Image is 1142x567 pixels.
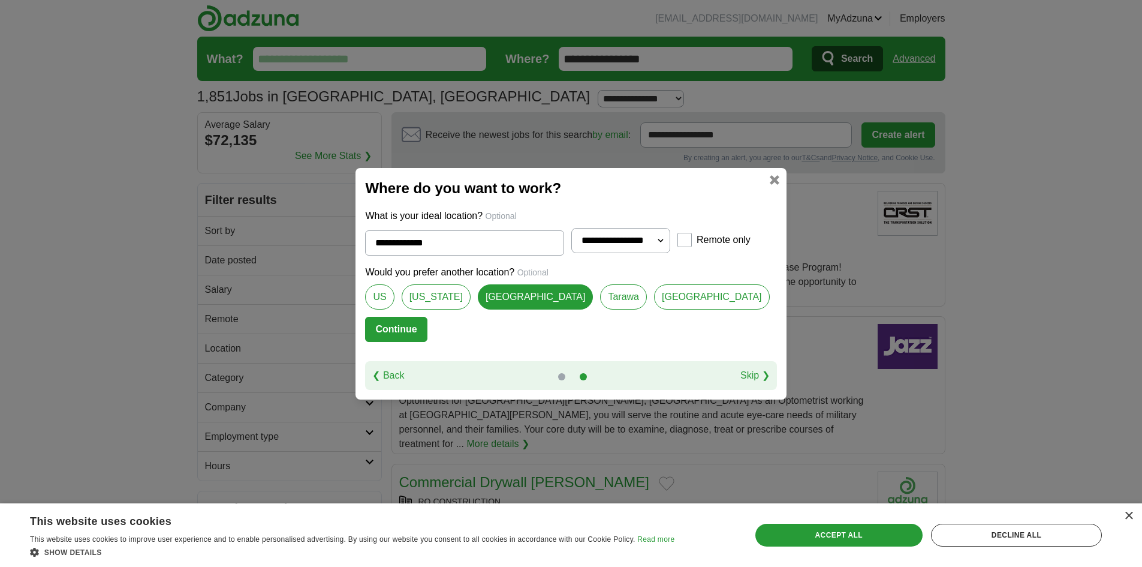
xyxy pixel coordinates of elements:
span: Optional [517,268,549,277]
a: Tarawa [600,284,647,310]
a: [GEOGRAPHIC_DATA] [654,284,770,310]
a: Read more, opens a new window [637,535,674,544]
p: Would you prefer another location? [365,265,776,280]
span: This website uses cookies to improve user experience and to enable personalised advertising. By u... [30,535,635,544]
div: Close [1124,512,1133,521]
div: Show details [30,546,674,558]
a: ❮ Back [372,368,404,383]
p: What is your ideal location? [365,209,776,223]
span: Optional [486,211,517,221]
label: Remote only [697,233,751,247]
div: Accept all [755,524,923,547]
a: Skip ❯ [740,368,770,383]
h2: Where do you want to work? [365,178,776,199]
a: [US_STATE] [402,284,471,310]
div: Decline all [931,524,1102,547]
a: US [365,284,394,310]
span: Show details [44,548,102,557]
a: [GEOGRAPHIC_DATA] [478,284,593,310]
div: This website uses cookies [30,511,644,529]
button: Continue [365,317,427,342]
